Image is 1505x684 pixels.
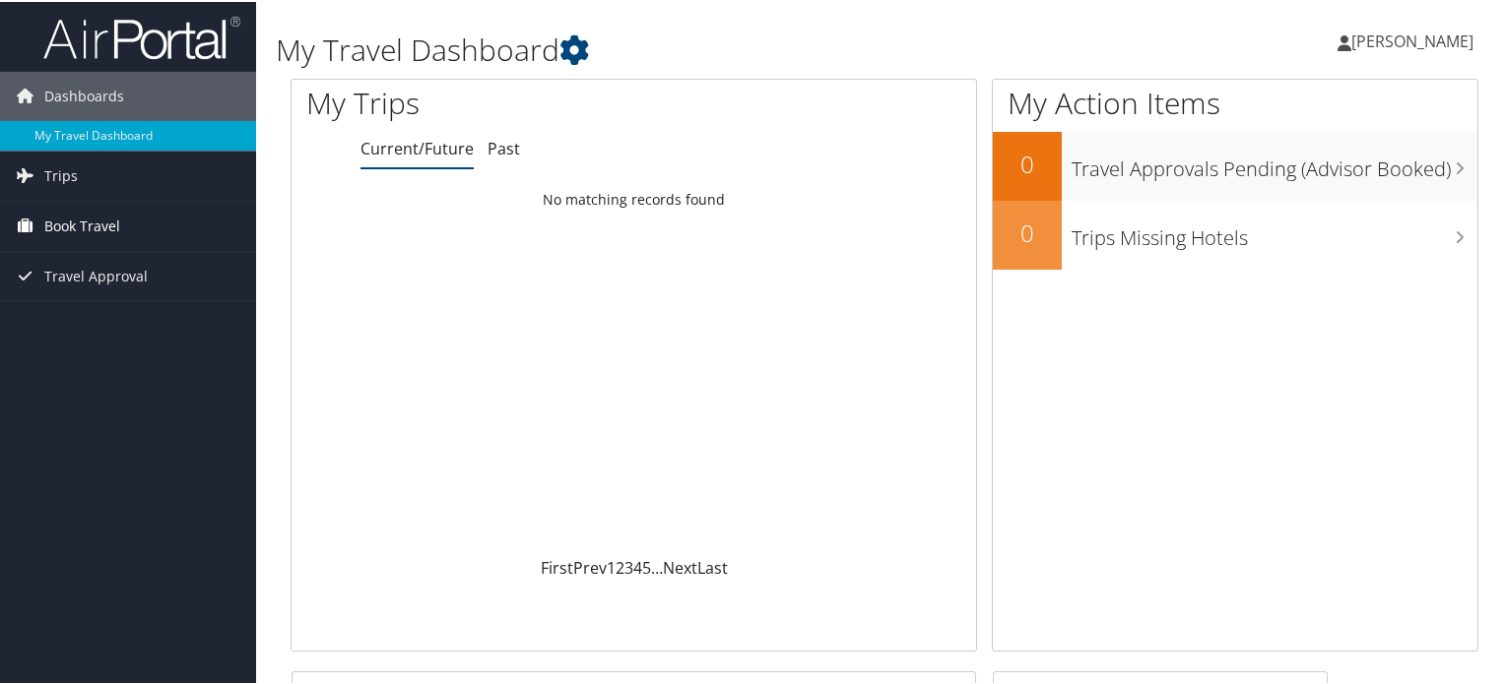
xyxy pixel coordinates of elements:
a: Next [663,555,697,577]
h2: 0 [993,215,1062,248]
a: 2 [616,555,624,577]
a: First [541,555,573,577]
h2: 0 [993,146,1062,179]
a: Past [488,136,520,157]
span: [PERSON_NAME] [1351,29,1473,50]
span: Book Travel [44,200,120,249]
h3: Travel Approvals Pending (Advisor Booked) [1072,144,1477,181]
td: No matching records found [292,180,976,216]
a: Prev [573,555,607,577]
span: … [651,555,663,577]
span: Travel Approval [44,250,148,299]
a: 5 [642,555,651,577]
span: Dashboards [44,70,124,119]
a: 0Trips Missing Hotels [993,199,1477,268]
span: Trips [44,150,78,199]
a: 4 [633,555,642,577]
a: Last [697,555,728,577]
a: [PERSON_NAME] [1338,10,1493,69]
img: airportal-logo.png [43,13,240,59]
a: 1 [607,555,616,577]
h1: My Trips [306,81,677,122]
h1: My Travel Dashboard [276,28,1087,69]
h3: Trips Missing Hotels [1072,213,1477,250]
a: 3 [624,555,633,577]
a: 0Travel Approvals Pending (Advisor Booked) [993,130,1477,199]
h1: My Action Items [993,81,1477,122]
a: Current/Future [360,136,474,157]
